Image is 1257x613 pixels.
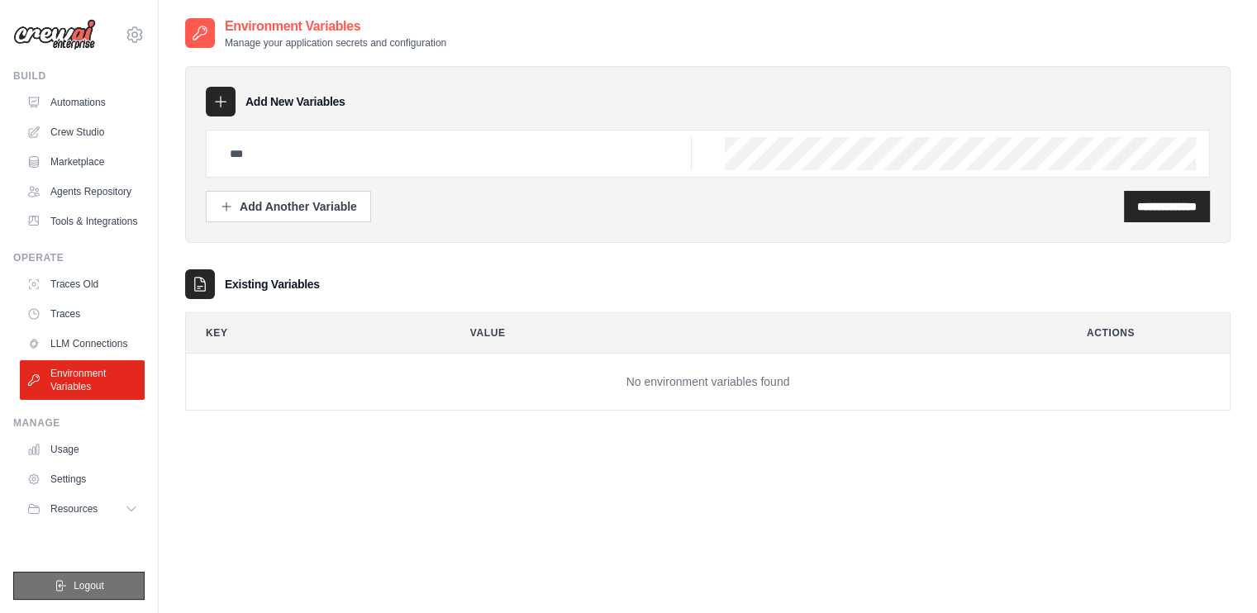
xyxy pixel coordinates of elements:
a: LLM Connections [20,330,145,357]
th: Value [450,313,1054,353]
a: Settings [20,466,145,492]
p: Manage your application secrets and configuration [225,36,446,50]
td: No environment variables found [186,354,1230,411]
a: Environment Variables [20,360,145,400]
th: Key [186,313,437,353]
h3: Existing Variables [225,276,320,292]
a: Agents Repository [20,178,145,205]
th: Actions [1067,313,1230,353]
span: Resources [50,502,98,516]
a: Crew Studio [20,119,145,145]
a: Traces [20,301,145,327]
div: Operate [13,251,145,264]
h2: Environment Variables [225,17,446,36]
button: Add Another Variable [206,191,371,222]
div: Build [13,69,145,83]
button: Logout [13,572,145,600]
h3: Add New Variables [245,93,345,110]
div: Add Another Variable [220,198,357,215]
span: Logout [74,579,104,592]
a: Automations [20,89,145,116]
button: Resources [20,496,145,522]
img: Logo [13,19,96,50]
a: Tools & Integrations [20,208,145,235]
a: Usage [20,436,145,463]
div: Manage [13,416,145,430]
a: Marketplace [20,149,145,175]
a: Traces Old [20,271,145,297]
